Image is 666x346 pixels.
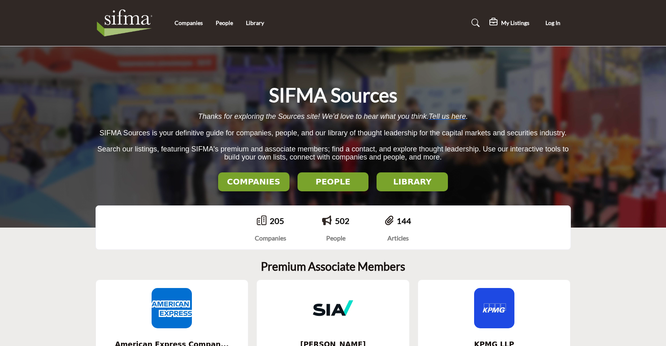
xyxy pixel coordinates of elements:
[429,112,466,120] a: Tell us here
[216,19,233,26] a: People
[489,18,529,28] div: My Listings
[298,172,369,191] button: PEOPLE
[385,233,411,243] div: Articles
[377,172,448,191] button: LIBRARY
[175,19,203,26] a: Companies
[246,19,264,26] a: Library
[335,216,350,226] a: 502
[255,233,286,243] div: Companies
[96,7,158,39] img: Site Logo
[269,83,398,108] h1: SIFMA Sources
[198,112,468,120] span: Thanks for exploring the Sources site! We’d love to hear what you think. .
[397,216,411,226] a: 144
[535,16,571,31] button: Log In
[152,288,192,328] img: American Express Company
[218,172,289,191] button: COMPANIES
[474,288,514,328] img: KPMG LLP
[379,177,445,186] h2: LIBRARY
[221,177,287,186] h2: COMPANIES
[100,129,566,137] span: SIFMA Sources is your definitive guide for companies, people, and our library of thought leadersh...
[322,233,350,243] div: People
[261,260,405,273] h2: Premium Associate Members
[300,177,366,186] h2: PEOPLE
[97,145,568,162] span: Search our listings, featuring SIFMA's premium and associate members; find a contact, and explore...
[270,216,284,226] a: 205
[545,19,560,26] span: Log In
[464,17,485,29] a: Search
[501,19,529,27] h5: My Listings
[313,288,353,328] img: Sia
